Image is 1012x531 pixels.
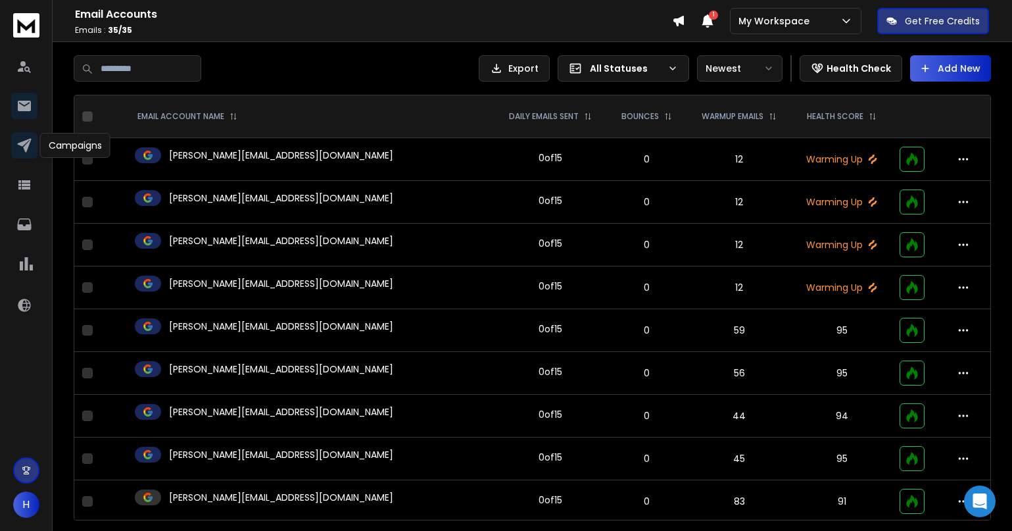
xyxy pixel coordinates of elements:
button: H [13,492,39,518]
img: logo [13,13,39,38]
p: 0 [615,367,679,380]
p: [PERSON_NAME][EMAIL_ADDRESS][DOMAIN_NAME] [169,448,393,461]
p: 0 [615,195,679,209]
div: 0 of 15 [539,408,562,421]
p: 0 [615,324,679,337]
td: 45 [687,438,792,480]
p: 0 [615,153,679,166]
p: [PERSON_NAME][EMAIL_ADDRESS][DOMAIN_NAME] [169,320,393,333]
p: 0 [615,281,679,294]
td: 12 [687,266,792,309]
td: 12 [687,138,792,181]
button: Get Free Credits [877,8,989,34]
td: 91 [792,480,892,523]
td: 95 [792,438,892,480]
span: 35 / 35 [108,24,132,36]
p: Warming Up [800,153,884,166]
div: 0 of 15 [539,280,562,293]
div: 0 of 15 [539,322,562,336]
p: Warming Up [800,238,884,251]
div: Campaigns [40,133,110,158]
div: v 4.0.25 [37,21,64,32]
p: My Workspace [738,14,815,28]
button: Add New [910,55,991,82]
button: Newest [697,55,783,82]
p: [PERSON_NAME][EMAIL_ADDRESS][DOMAIN_NAME] [169,491,393,504]
p: [PERSON_NAME][EMAIL_ADDRESS][DOMAIN_NAME] [169,405,393,418]
p: DAILY EMAILS SENT [509,111,579,122]
p: 0 [615,495,679,508]
p: All Statuses [590,62,662,75]
img: logo_orange.svg [21,21,32,32]
td: 12 [687,224,792,266]
div: 0 of 15 [539,365,562,378]
p: WARMUP EMAILS [702,111,763,122]
td: 56 [687,352,792,395]
p: Emails : [75,25,672,36]
div: 0 of 15 [539,237,562,250]
td: 59 [687,309,792,352]
p: [PERSON_NAME][EMAIL_ADDRESS][DOMAIN_NAME] [169,277,393,290]
p: Warming Up [800,281,884,294]
p: [PERSON_NAME][EMAIL_ADDRESS][DOMAIN_NAME] [169,191,393,205]
div: Domain Overview [53,78,118,86]
p: 0 [615,238,679,251]
p: BOUNCES [621,111,659,122]
p: [PERSON_NAME][EMAIL_ADDRESS][DOMAIN_NAME] [169,363,393,376]
div: 0 of 15 [539,451,562,464]
p: Get Free Credits [905,14,980,28]
p: 0 [615,452,679,465]
span: 1 [709,11,718,20]
img: tab_keywords_by_traffic_grey.svg [133,76,143,87]
button: Export [479,55,550,82]
p: Warming Up [800,195,884,209]
div: EMAIL ACCOUNT NAME [137,111,237,122]
td: 95 [792,352,892,395]
td: 12 [687,181,792,224]
td: 95 [792,309,892,352]
td: 44 [687,395,792,438]
p: 0 [615,409,679,422]
p: HEALTH SCORE [807,111,863,122]
h1: Email Accounts [75,7,672,22]
img: website_grey.svg [21,34,32,45]
p: [PERSON_NAME][EMAIL_ADDRESS][DOMAIN_NAME] [169,234,393,247]
div: 0 of 15 [539,151,562,164]
div: 0 of 15 [539,194,562,207]
img: tab_domain_overview_orange.svg [38,76,49,87]
div: Open Intercom Messenger [964,486,996,517]
p: Health Check [827,62,891,75]
p: [PERSON_NAME][EMAIL_ADDRESS][DOMAIN_NAME] [169,149,393,162]
button: Health Check [800,55,902,82]
div: Keywords by Traffic [147,78,217,86]
td: 83 [687,480,792,523]
div: Domain: [URL] [34,34,93,45]
div: 0 of 15 [539,493,562,507]
td: 94 [792,395,892,438]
